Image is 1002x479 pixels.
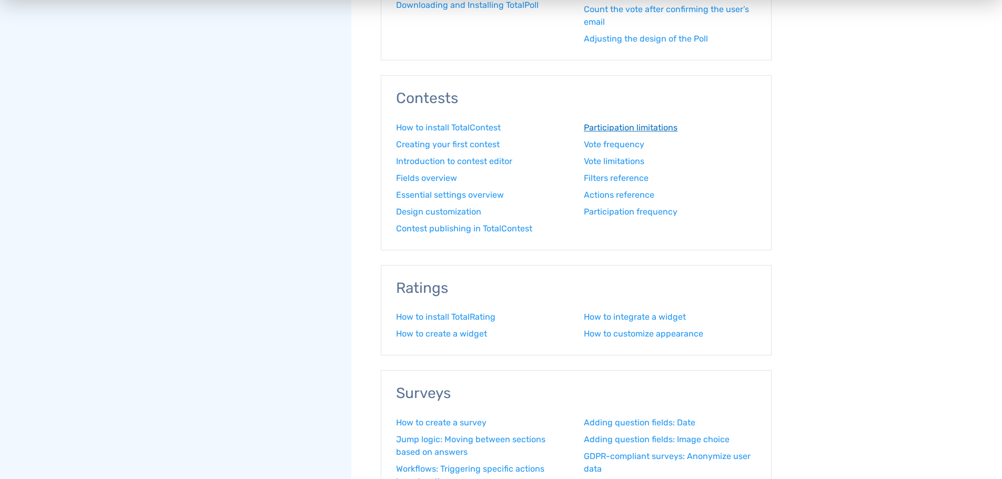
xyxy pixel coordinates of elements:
[396,172,569,185] a: Fields overview
[584,121,756,134] a: Participation limitations
[396,385,756,402] h3: Surveys
[584,450,756,475] a: GDPR-compliant surveys: Anonymize user data
[584,172,756,185] a: Filters reference
[396,433,569,458] a: Jump logic: Moving between sections based on answers
[396,328,569,340] a: How to create a widget
[396,280,756,297] h3: Ratings
[584,328,756,340] a: How to customize appearance
[584,3,756,28] a: Count the vote after confirming the user’s email
[396,206,569,218] a: Design customization
[396,90,756,107] h3: Contests
[396,311,569,323] a: How to install TotalRating
[584,416,756,429] a: Adding question fields: Date
[584,433,756,446] a: Adding question fields: Image choice
[396,155,569,168] a: Introduction to contest editor
[396,416,569,429] a: How to create a survey
[584,189,756,201] a: Actions reference
[584,155,756,168] a: Vote limitations
[584,206,756,218] a: Participation frequency
[396,222,569,235] a: Contest publishing in TotalContest
[584,33,756,45] a: Adjusting the design of the Poll
[396,121,569,134] a: How to install TotalContest
[396,189,569,201] a: Essential settings overview
[396,138,569,151] a: Creating your first contest
[584,311,756,323] a: How to integrate a widget
[584,138,756,151] a: Vote frequency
